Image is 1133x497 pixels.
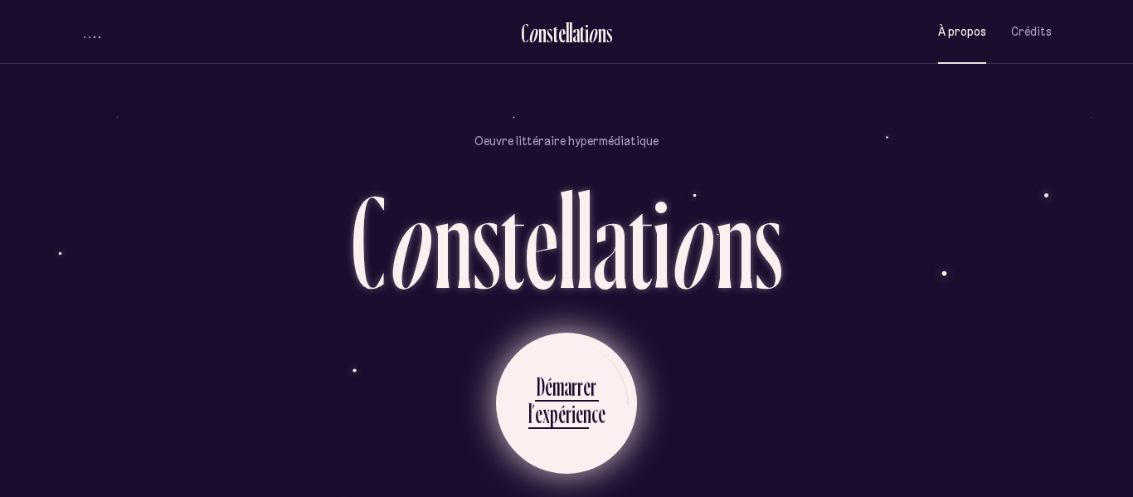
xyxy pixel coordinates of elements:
[754,174,782,306] div: s
[585,19,589,46] div: i
[558,397,566,430] div: é
[591,397,598,430] div: c
[577,370,583,402] div: r
[496,333,637,474] button: Démarrerl’expérience
[572,19,580,46] div: a
[535,397,542,430] div: e
[598,397,605,430] div: e
[521,19,528,46] div: C
[588,19,598,46] div: o
[538,19,547,46] div: n
[653,174,670,306] div: i
[1011,25,1052,39] span: Crédits
[598,19,606,46] div: n
[583,397,591,430] div: n
[569,19,572,46] div: l
[571,397,576,430] div: i
[558,19,566,46] div: e
[1011,12,1052,51] button: Crédits
[550,397,558,430] div: p
[545,370,552,402] div: é
[938,25,986,39] span: À propos
[528,19,538,46] div: o
[472,174,500,306] div: s
[525,174,558,306] div: e
[351,174,386,306] div: C
[558,174,576,306] div: l
[571,370,577,402] div: r
[938,12,986,51] button: À propos
[576,397,583,430] div: e
[580,19,585,46] div: t
[542,397,550,430] div: x
[552,370,564,402] div: m
[547,19,553,46] div: s
[583,370,591,402] div: e
[386,174,434,306] div: o
[434,174,472,306] div: n
[528,397,532,430] div: l
[553,19,558,46] div: t
[668,174,716,306] div: o
[576,174,593,306] div: l
[606,19,613,46] div: s
[537,370,545,402] div: D
[628,174,653,306] div: t
[593,174,628,306] div: a
[564,370,571,402] div: a
[716,174,754,306] div: n
[532,397,535,430] div: ’
[500,174,525,306] div: t
[566,397,571,430] div: r
[591,370,596,402] div: r
[566,19,569,46] div: l
[474,133,659,149] p: Oeuvre littéraire hypermédiatique
[81,23,103,41] button: volume audio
